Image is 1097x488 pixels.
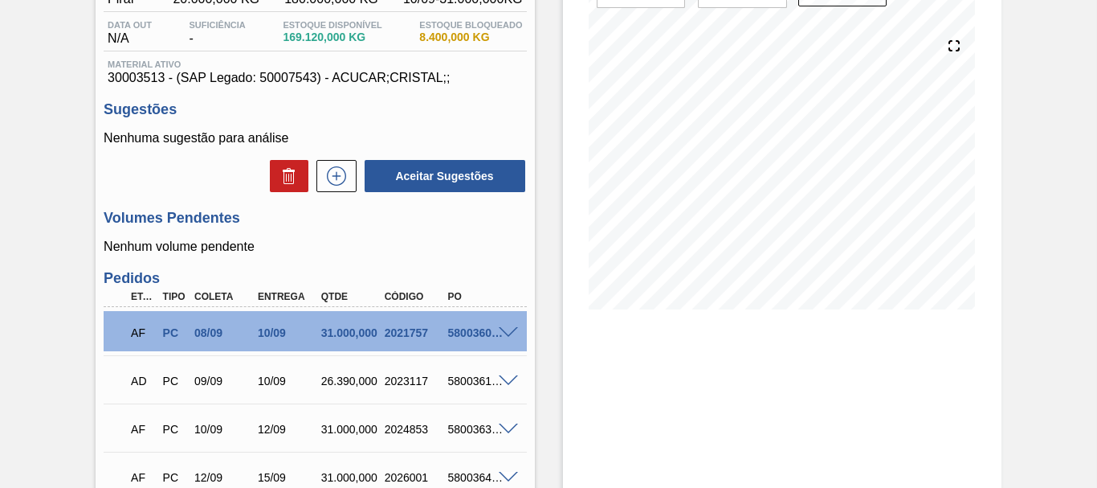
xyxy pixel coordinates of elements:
[131,326,153,339] p: AF
[159,291,190,302] div: Tipo
[131,471,153,484] p: AF
[317,375,385,388] div: 26.390,000
[419,31,522,43] span: 8.400,000 KG
[381,423,449,436] div: 2024853
[108,71,522,85] span: 30003513 - (SAP Legado: 50007543) - ACUCAR;CRISTAL;;
[131,423,153,436] p: AF
[283,31,381,43] span: 169.120,000 KG
[254,471,322,484] div: 15/09/2025
[159,423,190,436] div: Pedido de Compra
[308,160,357,192] div: Nova sugestão
[254,423,322,436] div: 12/09/2025
[254,291,322,302] div: Entrega
[419,20,522,30] span: Estoque Bloqueado
[444,471,512,484] div: 5800364922
[127,412,157,447] div: Aguardando Faturamento
[381,471,449,484] div: 2026001
[127,291,157,302] div: Etapa
[127,363,157,399] div: Aguardando Descarga
[104,240,526,254] p: Nenhum volume pendente
[190,20,246,30] span: Suficiência
[444,326,512,339] div: 5800360547
[254,375,322,388] div: 10/09/2025
[381,375,449,388] div: 2023117
[108,20,152,30] span: Data out
[357,158,527,194] div: Aceitar Sugestões
[317,471,385,484] div: 31.000,000
[190,471,259,484] div: 12/09/2025
[108,59,522,69] span: Material ativo
[104,20,156,46] div: N/A
[131,375,153,388] p: AD
[159,471,190,484] div: Pedido de Compra
[104,131,526,146] p: Nenhuma sugestão para análise
[190,291,259,302] div: Coleta
[444,291,512,302] div: PO
[317,326,385,339] div: 31.000,000
[190,375,259,388] div: 09/09/2025
[381,291,449,302] div: Código
[159,375,190,388] div: Pedido de Compra
[365,160,525,192] button: Aceitar Sugestões
[104,270,526,287] h3: Pedidos
[127,315,157,351] div: Aguardando Faturamento
[317,423,385,436] div: 31.000,000
[317,291,385,302] div: Qtde
[104,101,526,118] h3: Sugestões
[186,20,250,46] div: -
[254,326,322,339] div: 10/09/2025
[381,326,449,339] div: 2021757
[444,423,512,436] div: 5800363644
[444,375,512,388] div: 5800361798
[262,160,308,192] div: Excluir Sugestões
[190,326,259,339] div: 08/09/2025
[104,210,526,227] h3: Volumes Pendentes
[190,423,259,436] div: 10/09/2025
[159,326,190,339] div: Pedido de Compra
[283,20,381,30] span: Estoque Disponível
